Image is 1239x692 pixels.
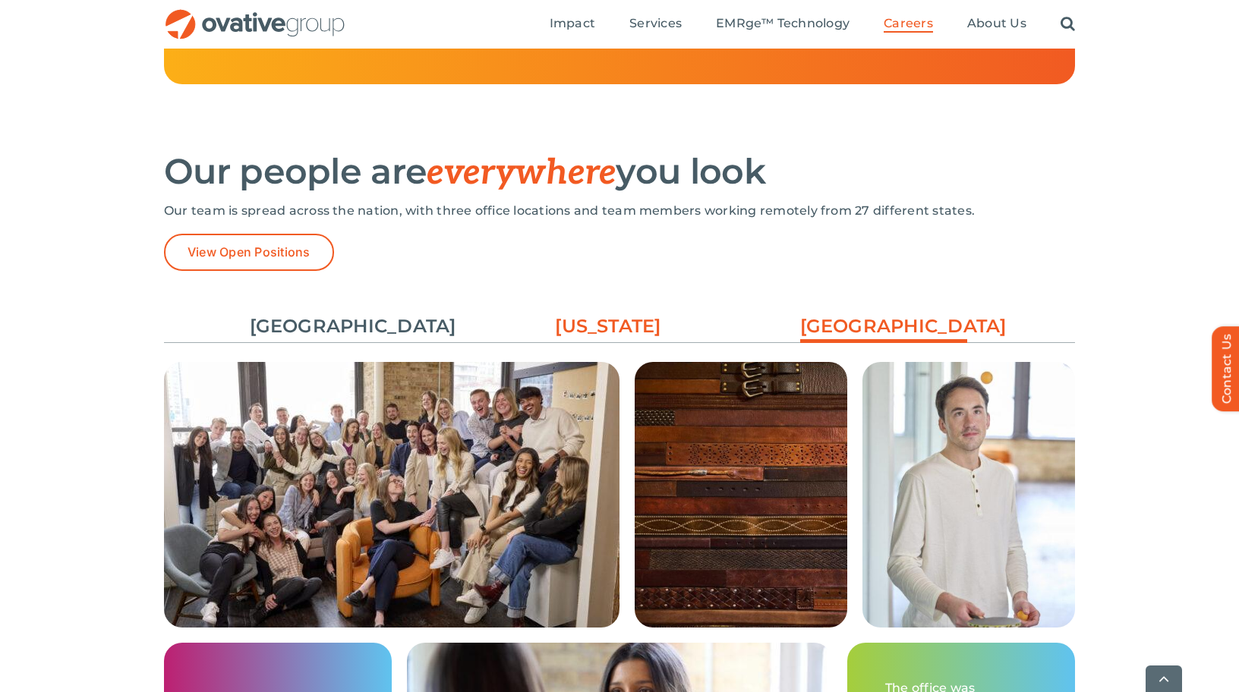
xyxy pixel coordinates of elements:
[635,362,847,628] img: Careers – Chicago Grid 2
[550,16,595,31] span: Impact
[884,16,933,33] a: Careers
[164,203,1075,219] p: Our team is spread across the nation, with three office locations and team members working remote...
[164,234,334,271] a: View Open Positions
[525,313,692,339] a: [US_STATE]
[1061,16,1075,33] a: Search
[164,8,346,22] a: OG_Full_horizontal_RGB
[862,362,1075,628] img: Careers – Chicago Grid 3
[967,16,1026,33] a: About Us
[164,362,619,652] img: Careers – Chicago Grid 1
[427,152,616,194] span: everywhere
[164,306,1075,347] ul: Post Filters
[967,16,1026,31] span: About Us
[716,16,850,31] span: EMRge™ Technology
[629,16,682,31] span: Services
[716,16,850,33] a: EMRge™ Technology
[884,16,933,31] span: Careers
[550,16,595,33] a: Impact
[250,313,417,339] a: [GEOGRAPHIC_DATA]
[800,313,967,347] a: [GEOGRAPHIC_DATA]
[629,16,682,33] a: Services
[188,245,311,259] span: View Open Positions
[164,153,1075,192] h2: Our people are you look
